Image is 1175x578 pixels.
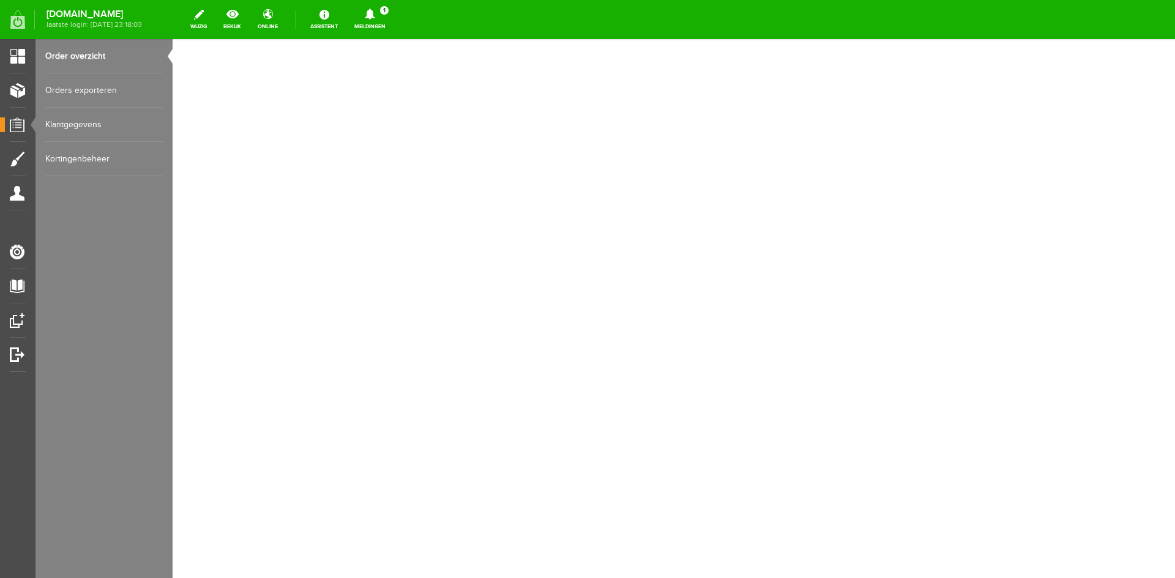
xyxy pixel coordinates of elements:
[380,6,389,15] span: 1
[45,142,163,176] a: Kortingenbeheer
[347,6,393,33] a: Meldingen1
[47,21,142,28] span: laatste login: [DATE] 23:18:03
[45,73,163,108] a: Orders exporteren
[250,6,285,33] a: online
[45,108,163,142] a: Klantgegevens
[216,6,248,33] a: bekijk
[183,6,214,33] a: wijzig
[303,6,345,33] a: Assistent
[45,39,163,73] a: Order overzicht
[47,11,142,18] strong: [DOMAIN_NAME]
